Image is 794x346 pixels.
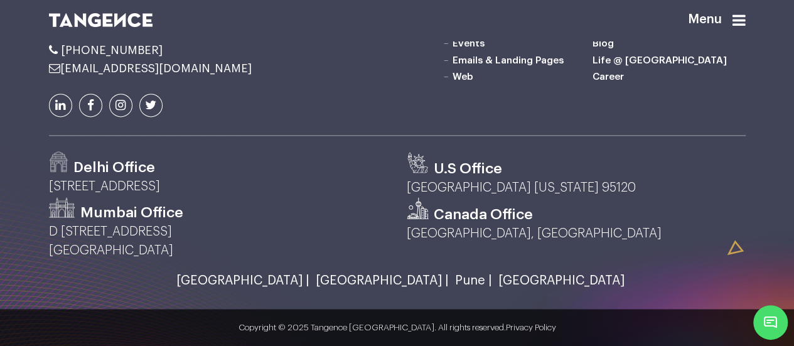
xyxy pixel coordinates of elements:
a: [EMAIL_ADDRESS][DOMAIN_NAME] [49,63,252,74]
a: Privacy Policy [506,323,556,331]
a: Career [593,72,624,82]
p: [GEOGRAPHIC_DATA] [US_STATE] 95120 [407,178,746,197]
span: [PHONE_NUMBER] [61,45,163,56]
a: Life @ [GEOGRAPHIC_DATA] [593,55,727,65]
p: D [STREET_ADDRESS] [GEOGRAPHIC_DATA] [49,222,388,260]
img: Path-529.png [49,151,68,172]
h3: Canada Office [434,205,533,224]
a: Events [452,38,484,48]
p: [STREET_ADDRESS] [49,177,388,196]
h3: Delhi Office [73,158,155,177]
a: Emails & Landing Pages [452,55,563,65]
a: [GEOGRAPHIC_DATA] | [170,274,309,288]
a: Pune | [449,274,492,288]
a: Web [452,72,473,82]
p: [GEOGRAPHIC_DATA], [GEOGRAPHIC_DATA] [407,224,746,243]
a: [GEOGRAPHIC_DATA] | [309,274,449,288]
img: Path-530.png [49,197,75,217]
a: Blog [593,38,614,48]
img: canada.svg [407,197,429,219]
a: [PHONE_NUMBER] [49,45,163,56]
img: us.svg [407,151,429,173]
h3: U.S Office [434,159,502,178]
span: Chat Widget [753,305,788,340]
h3: Mumbai Office [80,203,183,222]
a: [GEOGRAPHIC_DATA] [492,274,625,288]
